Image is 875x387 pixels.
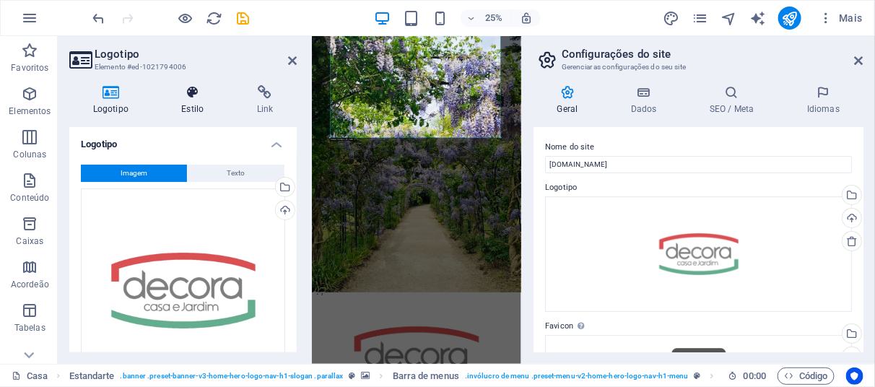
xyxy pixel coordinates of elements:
[14,322,45,334] p: Tabelas
[562,61,835,74] h3: Gerenciar as configurações do seu site
[721,10,737,27] i: Navigator
[81,165,187,182] button: Imagem
[465,368,689,385] span: .invólucro de menu .preset-menu-v2-home-hero-logo-nav-h1-menu
[11,62,48,74] p: Favoritos
[749,10,766,27] i: AI Writer
[663,9,680,27] button: projetar
[744,368,766,385] span: 00 00
[17,235,44,247] p: Caixas
[227,165,245,182] span: Texto
[695,372,701,380] i: This element is a customizable preset
[781,10,798,27] i: Publish
[545,156,852,173] input: Nome...
[90,9,108,27] button: desfazer
[69,368,759,385] nav: breadcrumb
[95,48,297,61] h2: Logotipo
[9,105,51,117] p: Elementos
[10,192,49,204] p: Conteúdo
[93,104,129,114] font: Logotipo
[121,165,147,182] span: Imagem
[177,9,194,27] button: Click here to leave preview mode and continue editing
[545,179,852,196] label: Logotipo
[188,165,285,182] button: Texto
[11,279,49,290] p: Acordeão
[631,104,657,114] font: Dados
[799,368,828,385] font: Código
[393,368,459,385] span: Click to select. Double-click to edit
[754,370,756,381] span: :
[846,368,863,385] button: Centrados no usuário
[728,368,767,385] h6: Session time
[257,104,274,114] font: Link
[813,6,869,30] button: Mais
[710,104,754,114] font: SEO / Meta
[13,149,46,160] p: Colunas
[545,321,573,331] font: Favicon
[482,9,505,27] h6: 25%
[749,9,767,27] button: text_generator
[778,368,835,385] button: Código
[349,372,355,380] i: This element is a customizable preset
[362,372,370,380] i: This element contains a background
[206,10,223,27] i: Reload page
[545,139,852,156] label: Nome do site
[235,10,252,27] i: Save (Ctrl+S)
[69,368,115,385] span: Click to select. Double-click to edit
[562,48,863,61] h2: Configurações do site
[807,104,840,114] font: Idiomas
[69,127,297,153] h4: Logotipo
[235,9,252,27] button: salvar
[545,196,852,312] div: logodecora_transparent-jrQGb9FwoLxHXF6FX_yOQg.png
[692,9,709,27] button: Páginas
[461,9,512,27] button: 25%
[557,104,578,114] font: Geral
[12,368,48,385] a: Click to cancel selection. Double-click to open Pages
[520,12,533,25] i: On resize automatically adjust zoom level to fit chosen device.
[27,368,48,385] font: Casa
[692,10,708,27] i: Pages (Ctrl+Alt+S)
[181,104,204,114] font: Estilo
[121,368,344,385] span: . banner .preset-banner-v3-home-hero-logo-nav-h1-slogan .parallax
[95,61,268,74] h3: Elemento #ed-1021794006
[663,10,679,27] i: Design (Ctrl+Alt+Y)
[91,10,108,27] i: Undo: Change colors (Ctrl+Z)
[778,6,801,30] button: publicar
[206,9,223,27] button: recarregar
[721,9,738,27] button: navegador
[839,12,863,24] font: Mais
